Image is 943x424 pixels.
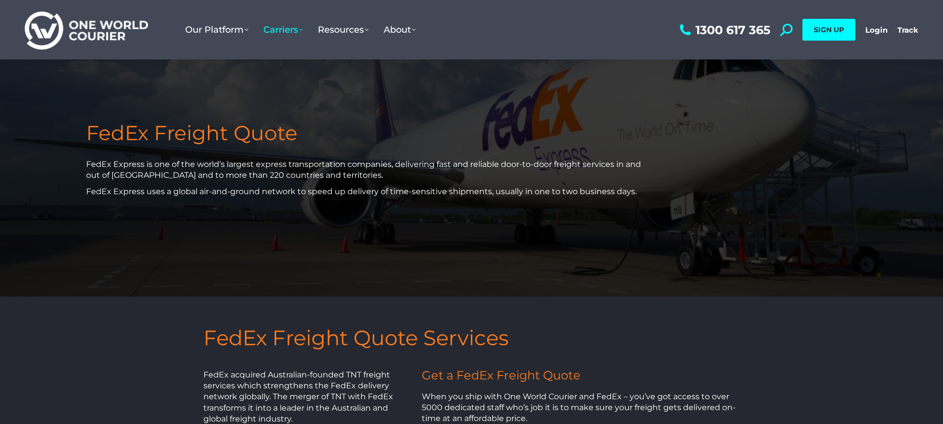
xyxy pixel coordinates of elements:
[263,24,303,35] span: Carriers
[897,25,918,35] a: Track
[86,186,646,197] p: FedEx Express uses a global air-and-ground network to speed up delivery of time-sensitive shipmen...
[814,25,844,34] span: SIGN UP
[376,14,423,45] a: About
[86,159,646,181] p: FedEx Express is one of the world’s largest express transportation companies, delivering fast and...
[86,122,646,144] h1: FedEx Freight Quote
[422,370,739,381] h2: Get a FedEx Freight Quote
[802,19,855,41] a: SIGN UP
[25,10,148,50] img: One World Courier
[178,14,256,45] a: Our Platform
[185,24,248,35] span: Our Platform
[677,24,770,36] a: 1300 617 365
[310,14,376,45] a: Resources
[865,25,888,35] a: Login
[384,24,416,35] span: About
[203,326,740,349] h3: FedEx Freight Quote Services
[256,14,310,45] a: Carriers
[318,24,369,35] span: Resources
